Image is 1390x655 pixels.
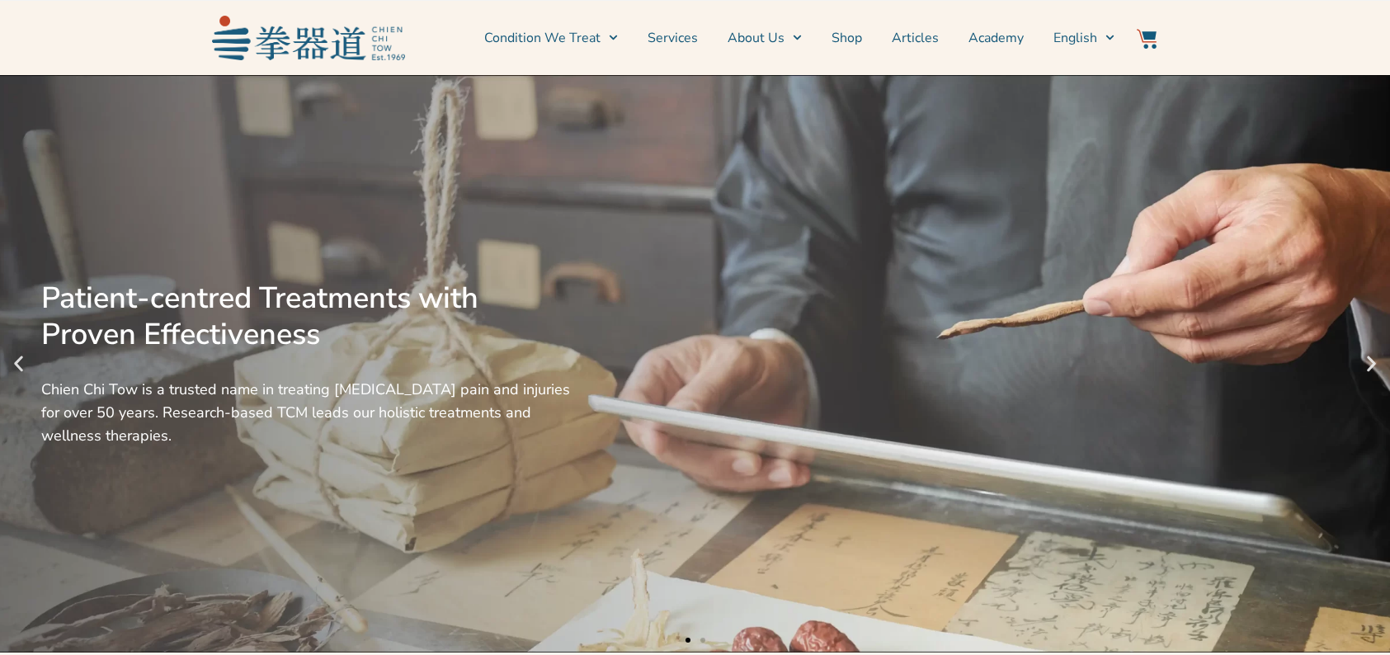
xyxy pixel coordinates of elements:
span: Go to slide 1 [686,638,690,643]
nav: Menu [413,17,1114,59]
span: English [1053,28,1097,48]
a: Articles [892,17,939,59]
span: Go to slide 2 [700,638,705,643]
div: Patient-centred Treatments with Proven Effectiveness [41,280,577,353]
a: Academy [968,17,1024,59]
div: Previous slide [8,354,29,375]
a: About Us [728,17,802,59]
a: Switch to English [1053,17,1114,59]
div: Chien Chi Tow is a trusted name in treating [MEDICAL_DATA] pain and injuries for over 50 years. R... [41,378,577,447]
a: Services [648,17,698,59]
a: Condition We Treat [484,17,618,59]
a: Shop [832,17,862,59]
div: Next slide [1361,354,1382,375]
img: Website Icon-03 [1137,29,1157,49]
